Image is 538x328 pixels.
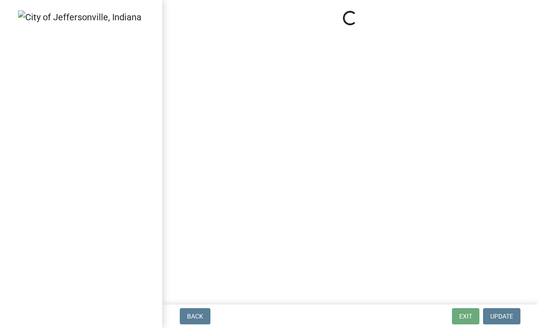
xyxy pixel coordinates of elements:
span: Back [187,313,203,320]
span: Update [490,313,513,320]
button: Update [483,308,520,324]
button: Back [180,308,210,324]
img: City of Jeffersonville, Indiana [18,10,141,24]
button: Exit [452,308,479,324]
